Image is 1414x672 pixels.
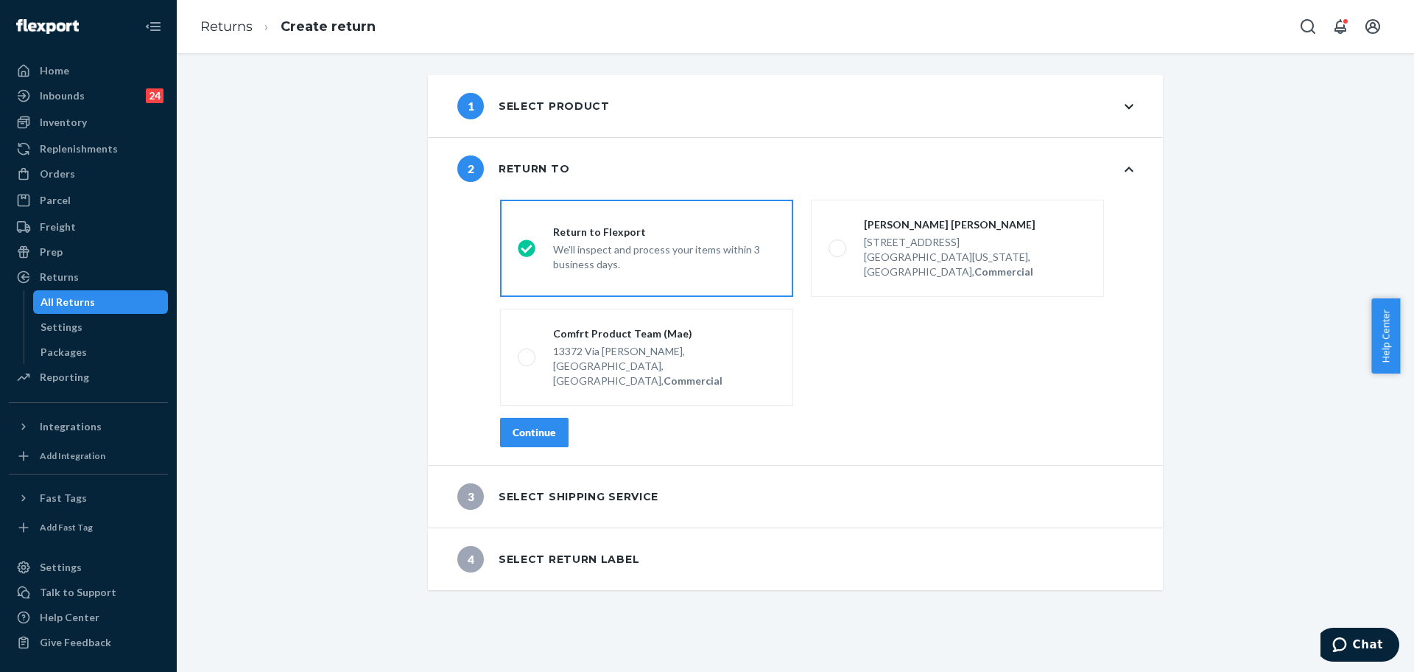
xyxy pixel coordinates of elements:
a: Replenishments [9,137,168,161]
button: Talk to Support [9,581,168,604]
button: Help Center [1371,298,1400,374]
a: Returns [200,18,253,35]
a: Settings [33,315,169,339]
div: Home [40,63,69,78]
button: Open account menu [1358,12,1387,41]
a: Reporting [9,365,168,389]
div: Settings [40,560,82,575]
div: Inbounds [40,88,85,103]
a: Freight [9,215,168,239]
a: Help Center [9,606,168,629]
span: 2 [457,155,484,182]
div: 24 [146,88,163,103]
div: Fast Tags [40,491,87,505]
button: Give Feedback [9,631,168,654]
div: Add Integration [40,449,105,462]
div: Help Center [40,610,99,625]
div: Select return label [457,546,639,573]
a: Returns [9,265,168,289]
div: Packages [41,345,87,360]
a: Prep [9,240,168,264]
a: All Returns [33,290,169,314]
a: Home [9,59,168,83]
img: Flexport logo [16,19,79,34]
a: Add Fast Tag [9,516,168,539]
div: [PERSON_NAME] [PERSON_NAME] [864,217,1086,232]
div: Add Fast Tag [40,521,93,533]
div: 13372 Via [PERSON_NAME], [553,344,775,359]
div: Orders [40,167,75,181]
a: Inventory [9,111,168,134]
div: [GEOGRAPHIC_DATA][US_STATE], [GEOGRAPHIC_DATA], [864,250,1086,279]
div: Continue [513,425,556,440]
a: Orders [9,162,168,186]
div: Returns [40,270,79,284]
div: Reporting [40,370,89,385]
a: Settings [9,556,168,579]
div: We'll inspect and process your items within 3 business days. [553,239,775,272]
strong: Commercial [974,265,1033,278]
a: Add Integration [9,444,168,468]
button: Open Search Box [1293,12,1323,41]
button: Close Navigation [138,12,168,41]
button: Fast Tags [9,486,168,510]
div: Parcel [40,193,71,208]
div: [STREET_ADDRESS] [864,235,1086,250]
div: Give Feedback [40,635,111,650]
a: Inbounds24 [9,84,168,108]
div: [GEOGRAPHIC_DATA], [GEOGRAPHIC_DATA], [553,359,775,388]
iframe: Opens a widget where you can chat to one of our agents [1320,628,1399,665]
div: Talk to Support [40,585,116,600]
div: Return to Flexport [553,225,775,239]
div: Return to [457,155,569,182]
div: Comfrt Product Team (Mae) [553,326,775,341]
span: 4 [457,546,484,573]
div: Prep [40,245,63,259]
div: All Returns [41,295,95,309]
div: Select shipping service [457,483,658,510]
a: Packages [33,340,169,364]
button: Continue [500,418,569,447]
ol: breadcrumbs [189,5,387,49]
strong: Commercial [664,374,722,387]
div: Replenishments [40,141,118,156]
a: Create return [281,18,376,35]
span: 1 [457,93,484,119]
div: Select product [457,93,610,119]
div: Settings [41,320,82,335]
div: Inventory [40,115,87,130]
span: 3 [457,483,484,510]
button: Open notifications [1326,12,1355,41]
div: Freight [40,220,76,234]
a: Parcel [9,189,168,212]
div: Integrations [40,419,102,434]
button: Integrations [9,415,168,438]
